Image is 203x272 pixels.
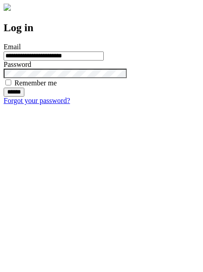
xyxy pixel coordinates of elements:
[4,22,199,34] h2: Log in
[4,43,21,51] label: Email
[4,61,31,68] label: Password
[4,4,11,11] img: logo-4e3dc11c47720685a147b03b5a06dd966a58ff35d612b21f08c02c0306f2b779.png
[4,97,70,104] a: Forgot your password?
[14,79,57,87] label: Remember me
